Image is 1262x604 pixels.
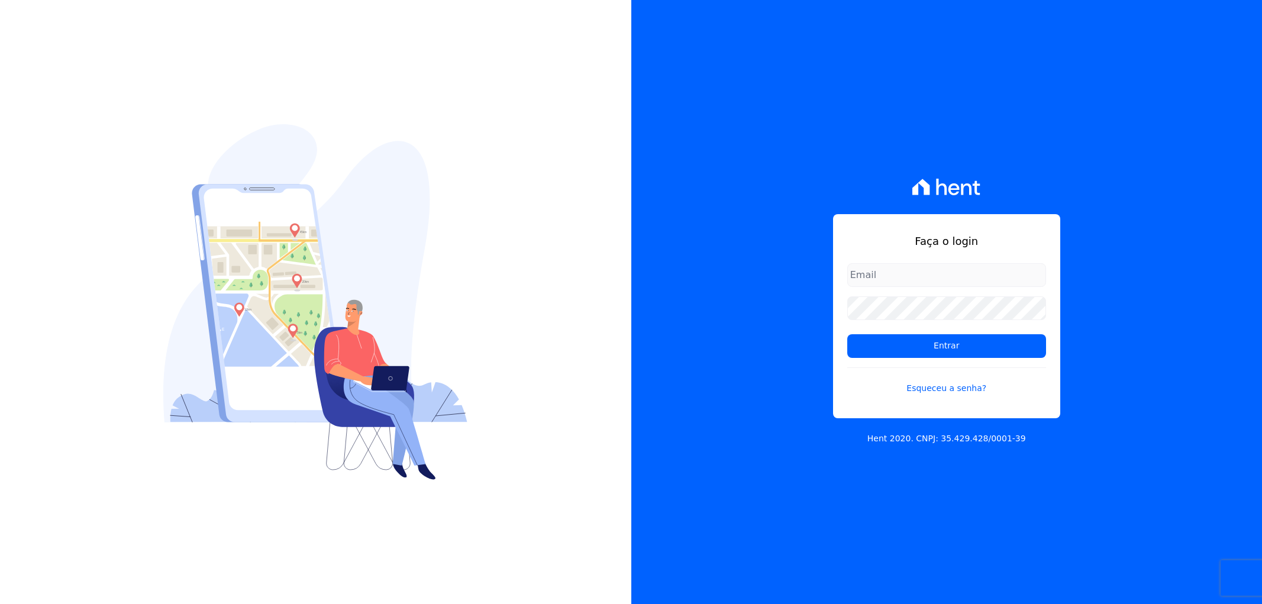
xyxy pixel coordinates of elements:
img: Login [163,124,467,480]
h1: Faça o login [847,233,1046,249]
a: Esqueceu a senha? [847,367,1046,395]
p: Hent 2020. CNPJ: 35.429.428/0001-39 [867,432,1026,445]
input: Entrar [847,334,1046,358]
input: Email [847,263,1046,287]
